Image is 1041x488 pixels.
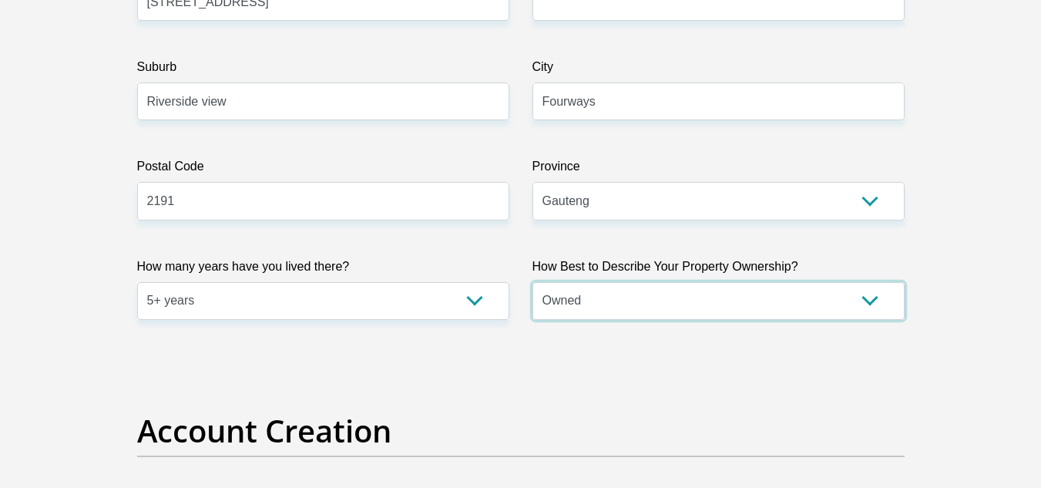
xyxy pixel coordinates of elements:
[137,58,509,82] label: Suburb
[137,412,905,449] h2: Account Creation
[137,157,509,182] label: Postal Code
[532,182,905,220] select: Please Select a Province
[137,257,509,282] label: How many years have you lived there?
[532,282,905,320] select: Please select a value
[532,157,905,182] label: Province
[137,282,509,320] select: Please select a value
[532,82,905,120] input: City
[532,257,905,282] label: How Best to Describe Your Property Ownership?
[137,82,509,120] input: Suburb
[137,182,509,220] input: Postal Code
[532,58,905,82] label: City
